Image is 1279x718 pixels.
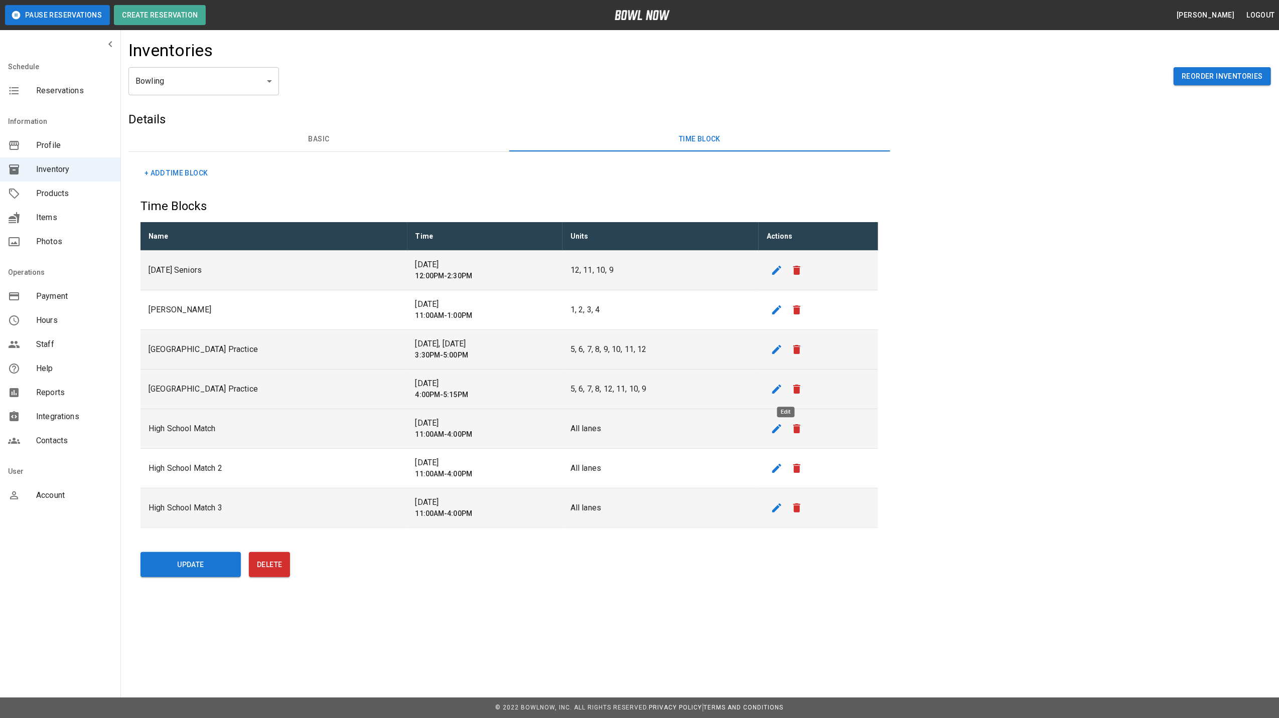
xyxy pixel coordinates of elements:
button: Basic [128,127,509,151]
p: High School Match [149,423,399,435]
span: Contacts [36,435,112,447]
span: Profile [36,139,112,151]
p: 12, 11, 10, 9 [571,264,751,276]
th: Units [562,222,759,251]
button: remove [787,458,807,478]
img: logo [615,10,670,20]
th: Name [140,222,407,251]
p: All lanes [571,462,751,474]
h6: 11:00AM-4:00PM [415,508,554,519]
button: remove [787,498,807,518]
p: [PERSON_NAME] [149,304,399,316]
button: Create Reservation [114,5,206,25]
span: Reservations [36,85,112,97]
button: Delete [249,552,290,577]
h5: Details [128,111,890,127]
button: edit [767,458,787,478]
span: Photos [36,236,112,248]
p: [DATE] [415,457,554,469]
a: Privacy Policy [649,704,702,711]
p: [GEOGRAPHIC_DATA] Practice [149,343,399,355]
button: edit [767,339,787,360]
button: Pause Reservations [5,5,110,25]
button: edit [767,419,787,439]
p: [DATE] [415,496,554,508]
p: All lanes [571,502,751,514]
span: Items [36,212,112,224]
button: remove [787,260,807,280]
p: 5, 6, 7, 8, 9, 10, 11, 12 [571,343,751,355]
button: Update [140,552,241,577]
p: [DATE] [415,259,554,271]
button: remove [787,339,807,360]
span: Hours [36,314,112,326]
span: Reports [36,387,112,399]
p: [DATE] Seniors [149,264,399,276]
h6: 3:30PM-5:00PM [415,350,554,361]
p: All lanes [571,423,751,435]
th: Time [407,222,562,251]
p: [DATE] [415,417,554,429]
span: Payment [36,290,112,302]
a: Terms and Conditions [704,704,784,711]
span: Inventory [36,163,112,175]
button: Logout [1243,6,1279,25]
button: Time Block [509,127,890,151]
button: + Add Time Block [140,164,212,183]
span: Products [36,188,112,200]
h6: 12:00PM-2:30PM [415,271,554,282]
div: Bowling [128,67,279,95]
button: edit [767,260,787,280]
p: [DATE] [415,298,554,310]
span: Account [36,489,112,501]
p: 5, 6, 7, 8, 12, 11, 10, 9 [571,383,751,395]
p: [DATE], [DATE] [415,338,554,350]
span: Staff [36,338,112,350]
button: edit [767,300,787,320]
p: [DATE] [415,378,554,390]
div: Edit [777,407,795,417]
p: High School Match 3 [149,502,399,514]
p: High School Match 2 [149,462,399,474]
h6: 4:00PM-5:15PM [415,390,554,401]
button: remove [787,419,807,439]
button: [PERSON_NAME] [1173,6,1238,25]
h4: Inventories [128,40,213,61]
h5: Time Blocks [140,198,878,214]
button: edit [767,498,787,518]
button: remove [787,300,807,320]
h6: 11:00AM-4:00PM [415,429,554,440]
h6: 11:00AM-4:00PM [415,469,554,480]
button: remove [787,379,807,399]
p: 1, 2, 3, 4 [571,304,751,316]
span: © 2022 BowlNow, Inc. All Rights Reserved. [495,704,649,711]
button: edit [767,379,787,399]
div: basic tabs example [128,127,890,151]
h6: 11:00AM-1:00PM [415,310,554,321]
table: sticky table [140,222,878,528]
span: Help [36,363,112,375]
span: Integrations [36,411,112,423]
button: Reorder Inventories [1174,67,1271,86]
th: Actions [759,222,878,251]
p: [GEOGRAPHIC_DATA] Practice [149,383,399,395]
